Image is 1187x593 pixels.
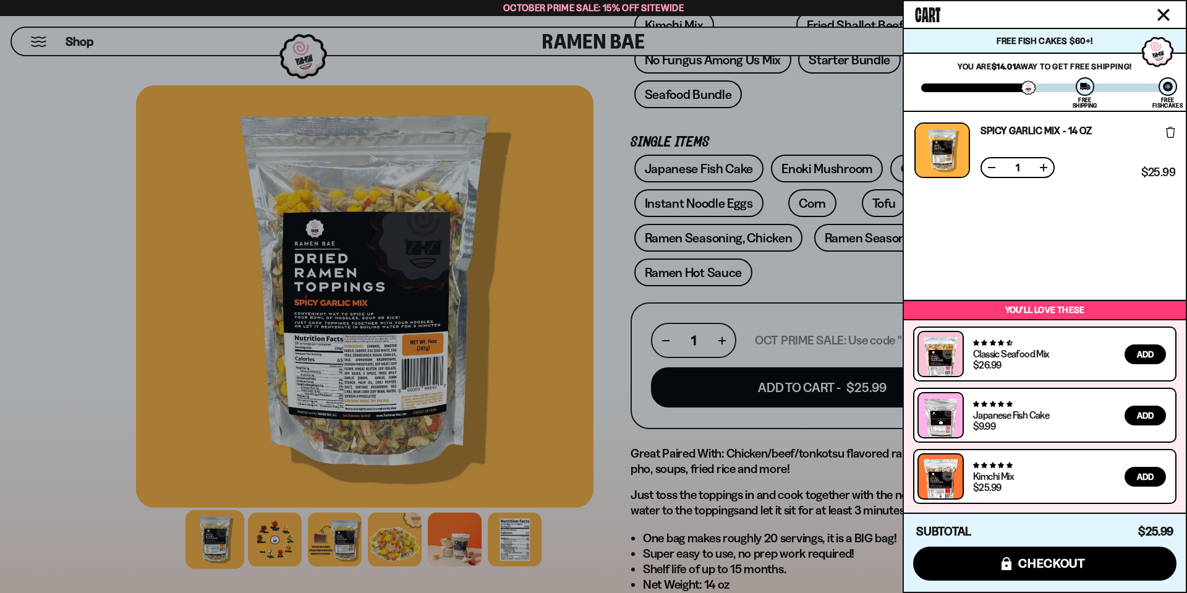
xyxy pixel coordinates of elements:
div: $26.99 [973,360,1001,370]
button: Close cart [1154,6,1173,24]
div: Free Shipping [1073,97,1097,108]
span: $25.99 [1141,167,1175,178]
div: $9.99 [973,421,995,431]
span: checkout [1018,557,1086,570]
span: Add [1137,350,1154,359]
button: Add [1125,406,1166,425]
button: checkout [913,547,1176,581]
span: $25.99 [1138,524,1173,539]
a: Spicy Garlic Mix - 14 oz [981,126,1092,135]
button: Add [1125,467,1166,487]
span: October Prime Sale: 15% off Sitewide [503,2,684,14]
a: Japanese Fish Cake [973,409,1049,421]
div: $25.99 [973,482,1001,492]
span: Add [1137,472,1154,481]
strong: $14.01 [992,61,1016,71]
span: Add [1137,411,1154,420]
span: 4.77 stars [973,400,1012,408]
a: Classic Seafood Mix [973,348,1049,360]
h4: Subtotal [916,526,971,538]
div: Free Fishcakes [1152,97,1183,108]
button: Add [1125,344,1166,364]
span: Cart [915,1,940,25]
span: 4.68 stars [973,339,1012,347]
span: 4.76 stars [973,461,1012,469]
span: 1 [1008,163,1027,173]
p: You are away to get Free Shipping! [921,61,1168,71]
span: Free Fish Cakes $60+! [997,35,1092,46]
a: Kimchi Mix [973,470,1013,482]
p: You’ll love these [907,304,1183,316]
